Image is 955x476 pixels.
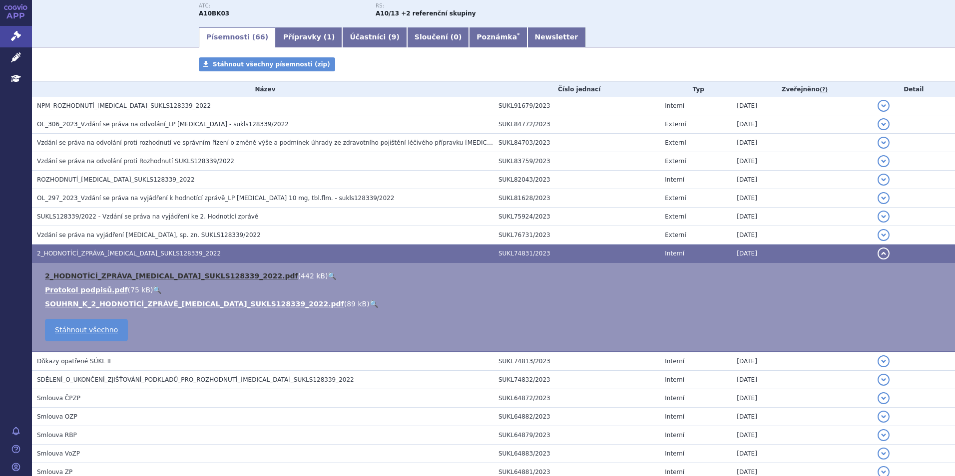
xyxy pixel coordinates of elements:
strong: +2 referenční skupiny [401,10,476,17]
span: Externí [665,195,686,202]
a: Protokol podpisů.pdf [45,286,128,294]
th: Číslo jednací [493,82,660,97]
span: Smlouva RBP [37,432,77,439]
span: 75 kB [130,286,150,294]
span: Externí [665,158,686,165]
button: detail [878,355,890,367]
span: Vzdání se práva na vyjádření JARDIANCE, sp. zn. SUKLS128339/2022 [37,232,261,238]
th: Typ [660,82,732,97]
span: Externí [665,232,686,238]
li: ( ) [45,271,945,281]
span: ROZHODNUTÍ_JARDIANCE_SUKLS128339_2022 [37,176,195,183]
span: Externí [665,213,686,220]
span: Interní [665,469,684,476]
td: SUKL64882/2023 [493,408,660,426]
td: SUKL74813/2023 [493,352,660,371]
a: SOUHRN_K_2_HODNOTÍCÍ_ZPRÁVĚ_[MEDICAL_DATA]_SUKLS128339_2022.pdf [45,300,344,308]
span: Vzdání se práva na odvolání proti rozhodnutí ve správním řízení o změně výše a podmínek úhrady ze... [37,139,643,146]
a: Poznámka* [469,27,527,47]
a: 🔍 [370,300,378,308]
a: 2_HODNOTÍCÍ_ZPRÁVA_[MEDICAL_DATA]_SUKLS128339_2022.pdf [45,272,298,280]
span: Důkazy opatřené SÚKL II [37,358,111,365]
a: 🔍 [153,286,161,294]
td: [DATE] [732,189,872,208]
span: 66 [255,33,265,41]
a: Newsletter [527,27,586,47]
td: SUKL74832/2023 [493,371,660,389]
a: Stáhnout všechno [45,319,128,341]
td: [DATE] [732,445,872,463]
span: 1 [327,33,332,41]
button: detail [878,392,890,404]
abbr: (?) [820,86,828,93]
td: SUKL75924/2023 [493,208,660,226]
td: SUKL64879/2023 [493,426,660,445]
span: Interní [665,376,684,383]
button: detail [878,100,890,112]
span: 442 kB [301,272,325,280]
td: SUKL82043/2023 [493,171,660,189]
span: SDĚLENÍ_O_UKONČENÍ_ZJIŠŤOVÁNÍ_PODKLADŮ_PRO_ROZHODNUTÍ_JARDIANCE_SUKLS128339_2022 [37,376,354,383]
td: SUKL84772/2023 [493,115,660,134]
td: [DATE] [732,226,872,244]
a: 🔍 [328,272,336,280]
p: ATC: [199,3,366,9]
span: Interní [665,450,684,457]
span: Interní [665,358,684,365]
td: SUKL64883/2023 [493,445,660,463]
td: SUKL81628/2023 [493,189,660,208]
td: SUKL74831/2023 [493,244,660,263]
th: Název [32,82,493,97]
td: SUKL91679/2023 [493,97,660,115]
td: [DATE] [732,115,872,134]
span: Smlouva ČPZP [37,395,80,402]
span: Interní [665,413,684,420]
td: [DATE] [732,152,872,171]
button: detail [878,174,890,186]
td: [DATE] [732,371,872,389]
span: Interní [665,432,684,439]
button: detail [878,118,890,130]
a: Účastníci (9) [342,27,407,47]
span: SUKLS128339/2022 - Vzdání se práva na vyjádření ke 2. Hodnotící zprávě [37,213,258,220]
span: Smlouva OZP [37,413,77,420]
button: detail [878,192,890,204]
a: Písemnosti (66) [199,27,276,47]
span: Vzdání se práva na odvolání proti Rozhodnutí SUKLS128339/2022 [37,158,234,165]
span: Interní [665,250,684,257]
li: ( ) [45,299,945,309]
span: Interní [665,395,684,402]
span: 2_HODNOTÍCÍ_ZPRÁVA_JARDIANCE_SUKLS128339_2022 [37,250,221,257]
button: detail [878,374,890,386]
span: Externí [665,139,686,146]
strong: metformin a vildagliptin [376,10,399,17]
td: [DATE] [732,244,872,263]
td: [DATE] [732,408,872,426]
li: ( ) [45,285,945,295]
strong: EMPAGLIFLOZIN [199,10,229,17]
button: detail [878,448,890,460]
span: Smlouva ZP [37,469,72,476]
p: RS: [376,3,542,9]
td: SUKL64872/2023 [493,389,660,408]
td: [DATE] [732,389,872,408]
td: SUKL83759/2023 [493,152,660,171]
button: detail [878,155,890,167]
span: Interní [665,102,684,109]
span: Interní [665,176,684,183]
span: 0 [454,33,459,41]
a: Přípravky (1) [276,27,342,47]
td: [DATE] [732,97,872,115]
td: SUKL76731/2023 [493,226,660,244]
th: Zveřejněno [732,82,872,97]
td: [DATE] [732,352,872,371]
span: NPM_ROZHODNUTÍ_JARDIANCE_SUKLS128339_2022 [37,102,211,109]
a: Stáhnout všechny písemnosti (zip) [199,57,335,71]
a: Sloučení (0) [407,27,469,47]
button: detail [878,411,890,423]
td: [DATE] [732,426,872,445]
button: detail [878,211,890,223]
th: Detail [873,82,955,97]
button: detail [878,429,890,441]
span: 9 [392,33,397,41]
